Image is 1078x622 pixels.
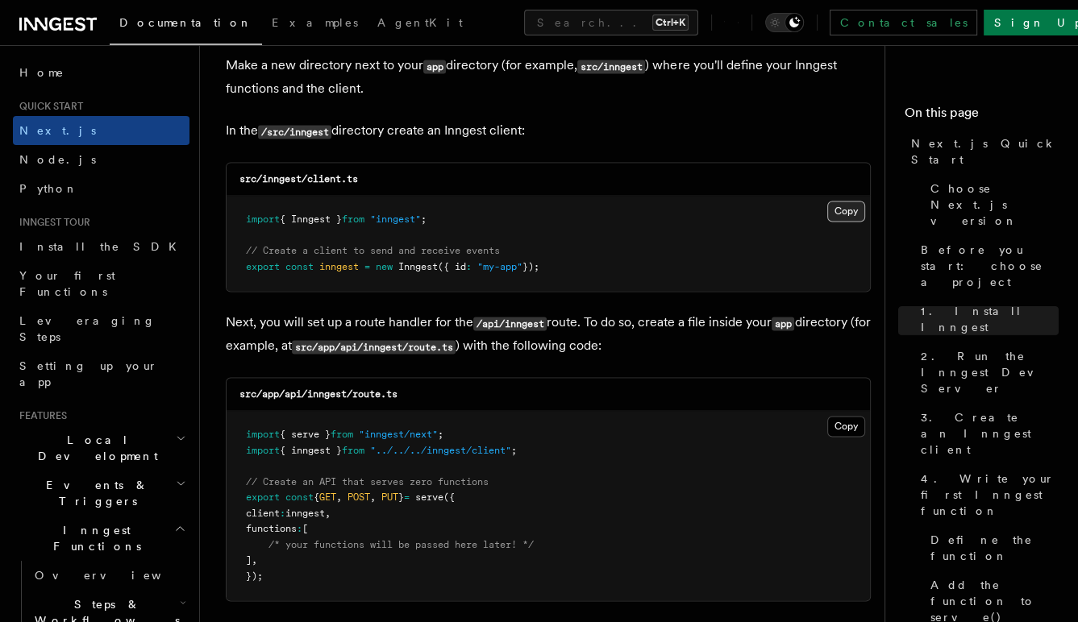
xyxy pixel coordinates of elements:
h4: On this page [905,103,1059,129]
code: src/inngest/client.ts [239,173,358,185]
span: 2. Run the Inngest Dev Server [921,348,1059,396]
span: 3. Create an Inngest client [921,409,1059,458]
a: Before you start: choose a project [914,235,1059,296]
span: "inngest/next" [359,429,438,440]
button: Events & Triggers [13,471,189,516]
code: app [772,317,794,330]
span: export [246,261,280,272]
span: AgentKit [377,16,463,29]
span: Leveraging Steps [19,314,156,343]
span: Events & Triggers [13,477,176,509]
span: : [280,508,285,519]
button: Search...Ctrl+K [524,10,698,35]
span: = [364,261,370,272]
span: ({ id [438,261,466,272]
a: Choose Next.js version [924,174,1059,235]
span: GET [319,491,336,503]
span: Node.js [19,153,96,166]
a: Next.js Quick Start [905,129,1059,174]
code: /api/inngest [473,317,547,330]
span: PUT [381,491,398,503]
span: inngest [319,261,359,272]
span: [ [302,523,308,534]
a: 1. Install Inngest [914,296,1059,342]
a: Setting up your app [13,351,189,396]
a: Next.js [13,116,189,145]
span: , [336,491,342,503]
a: Python [13,174,189,203]
span: Choose Next.js version [930,180,1059,229]
code: app [423,60,446,73]
span: ; [511,445,517,456]
a: Install the SDK [13,232,189,261]
span: { serve } [280,429,331,440]
span: // Create an API that serves zero functions [246,476,489,487]
span: { inngest } [280,445,342,456]
span: = [404,491,410,503]
span: from [331,429,353,440]
span: /* your functions will be passed here later! */ [268,539,534,550]
span: , [252,554,257,566]
span: { [314,491,319,503]
button: Copy [827,201,865,222]
span: Inngest [398,261,438,272]
span: const [285,491,314,503]
span: }); [522,261,539,272]
span: ; [438,429,443,440]
p: Next, you will set up a route handler for the route. To do so, create a file inside your director... [226,311,871,358]
span: export [246,491,280,503]
span: Inngest Functions [13,522,174,554]
button: Copy [827,416,865,437]
a: Node.js [13,145,189,174]
code: src/app/api/inngest/route.ts [292,340,456,354]
span: } [398,491,404,503]
span: Setting up your app [19,359,158,388]
span: client [246,508,280,519]
a: Your first Functions [13,261,189,306]
span: Quick start [13,100,83,113]
code: src/inngest [577,60,645,73]
span: Features [13,409,67,422]
span: ; [421,214,427,225]
span: Next.js [19,124,96,137]
a: Documentation [110,5,262,45]
span: Documentation [119,16,252,29]
button: Inngest Functions [13,516,189,561]
a: AgentKit [368,5,472,44]
span: from [342,445,364,456]
span: Define the function [930,532,1059,564]
span: import [246,429,280,440]
span: ({ [443,491,455,503]
code: src/app/api/inngest/route.ts [239,388,397,400]
span: ] [246,554,252,566]
span: 4. Write your first Inngest function [921,471,1059,519]
span: Before you start: choose a project [921,242,1059,290]
a: Examples [262,5,368,44]
span: inngest [285,508,325,519]
span: , [370,491,376,503]
span: Examples [272,16,358,29]
span: // Create a client to send and receive events [246,245,500,256]
a: 4. Write your first Inngest function [914,464,1059,525]
span: "inngest" [370,214,421,225]
a: Contact sales [830,10,977,35]
span: : [297,523,302,534]
a: Overview [28,561,189,590]
button: Toggle dark mode [765,13,804,32]
span: Next.js Quick Start [911,135,1059,168]
span: Python [19,182,78,195]
span: { Inngest } [280,214,342,225]
span: const [285,261,314,272]
span: : [466,261,472,272]
p: Make a new directory next to your directory (for example, ) where you'll define your Inngest func... [226,54,871,100]
code: /src/inngest [258,125,331,139]
span: 1. Install Inngest [921,303,1059,335]
span: Install the SDK [19,240,186,253]
p: In the directory create an Inngest client: [226,119,871,143]
span: Your first Functions [19,269,115,298]
kbd: Ctrl+K [652,15,689,31]
span: functions [246,523,297,534]
span: "../../../inngest/client" [370,445,511,456]
span: "my-app" [477,261,522,272]
a: Leveraging Steps [13,306,189,351]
